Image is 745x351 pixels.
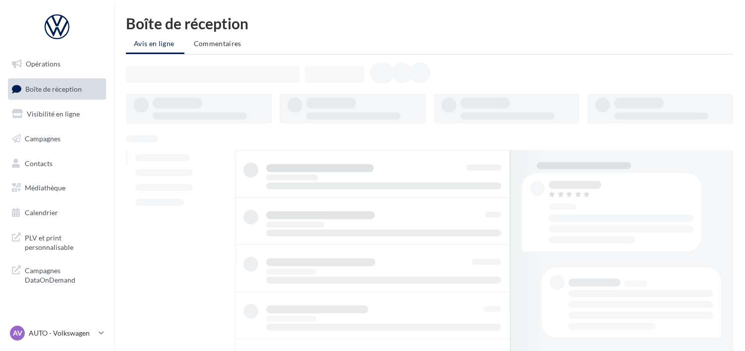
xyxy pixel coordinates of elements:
p: AUTO - Volkswagen [29,328,95,338]
a: PLV et print personnalisable [6,227,108,256]
a: Campagnes DataOnDemand [6,260,108,289]
a: AV AUTO - Volkswagen [8,324,106,343]
div: Boîte de réception [126,16,733,31]
a: Visibilité en ligne [6,104,108,124]
span: Visibilité en ligne [27,110,80,118]
a: Calendrier [6,202,108,223]
a: Boîte de réception [6,78,108,100]
span: Calendrier [25,208,58,217]
span: Commentaires [194,39,241,48]
a: Opérations [6,54,108,74]
span: Contacts [25,159,53,167]
span: Campagnes DataOnDemand [25,264,102,285]
span: AV [13,328,22,338]
a: Médiathèque [6,177,108,198]
a: Contacts [6,153,108,174]
span: PLV et print personnalisable [25,231,102,252]
span: Opérations [26,59,60,68]
span: Boîte de réception [25,84,82,93]
span: Campagnes [25,134,60,143]
a: Campagnes [6,128,108,149]
span: Médiathèque [25,183,65,192]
